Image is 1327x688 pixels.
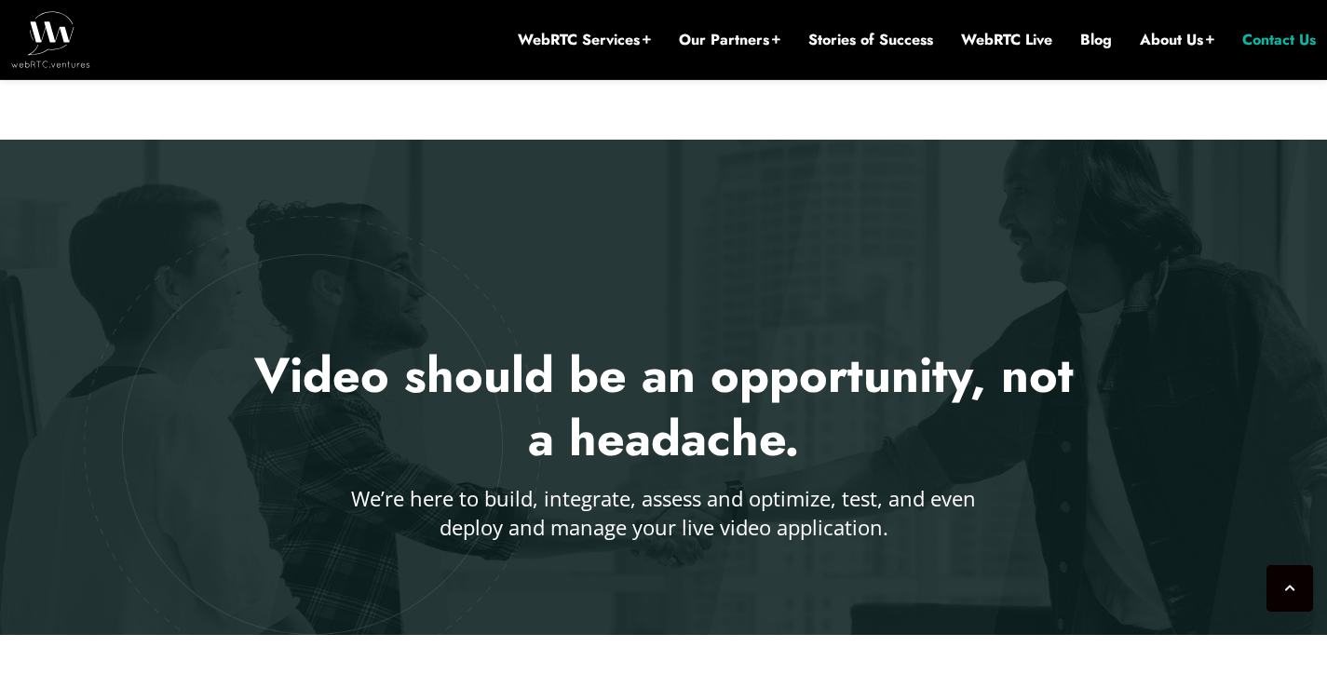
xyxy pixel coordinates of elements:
[808,30,933,50] a: Stories of Success
[1140,30,1214,50] a: About Us
[348,484,980,542] p: We’re here to build, integrate, assess and optimize, test, and even deploy and manage your live v...
[243,344,1085,470] h2: Video should be an opportunity, not a headache.
[961,30,1052,50] a: WebRTC Live
[1080,30,1112,50] a: Blog
[518,30,651,50] a: WebRTC Services
[679,30,780,50] a: Our Partners
[11,11,90,67] img: WebRTC.ventures
[1242,30,1316,50] a: Contact Us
